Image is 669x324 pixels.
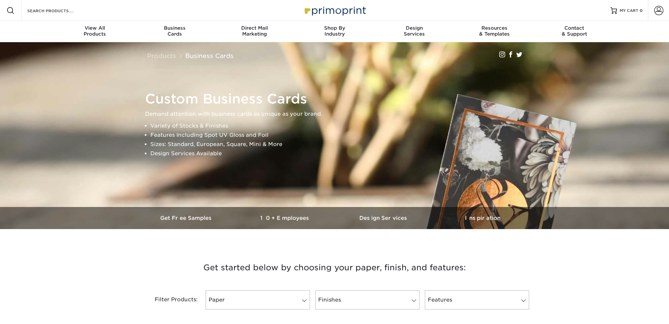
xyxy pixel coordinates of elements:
[454,25,534,31] span: Resources
[145,91,530,107] h1: Custom Business Cards
[137,290,203,309] div: Filter Products:
[185,52,234,59] a: Business Cards
[55,25,135,31] span: View All
[295,25,374,37] div: Industry
[55,25,135,37] div: Products
[534,21,614,42] a: Contact& Support
[433,215,532,221] h3: Inspiration
[27,7,91,15] input: SEARCH PRODUCTS.....
[425,290,529,309] a: Features
[335,215,433,221] h3: Design Services
[150,140,530,149] li: Sizes: Standard, European, Square, Mini & More
[135,25,215,31] span: Business
[640,8,643,13] span: 0
[147,52,176,59] a: Products
[135,21,215,42] a: BusinessCards
[142,253,527,282] h3: Get started below by choosing your paper, finish, and features:
[206,290,310,309] a: Paper
[55,21,135,42] a: View AllProducts
[150,149,530,158] li: Design Services Available
[534,25,614,31] span: Contact
[374,21,454,42] a: DesignServices
[374,25,454,31] span: Design
[295,21,374,42] a: Shop ByIndustry
[236,207,335,229] a: 10+ Employees
[135,25,215,37] div: Cards
[620,8,638,14] span: MY CART
[433,207,532,229] a: Inspiration
[145,109,530,119] p: Demand attention with business cards as unique as your brand.
[302,3,368,17] img: Primoprint
[335,207,433,229] a: Design Services
[137,207,236,229] a: Get Free Samples
[150,131,530,140] li: Features Including Spot UV Gloss and Foil
[454,21,534,42] a: Resources& Templates
[215,21,295,42] a: Direct MailMarketing
[236,215,335,221] h3: 10+ Employees
[215,25,295,31] span: Direct Mail
[374,25,454,37] div: Services
[137,215,236,221] h3: Get Free Samples
[150,121,530,131] li: Variety of Stocks & Finishes
[454,25,534,37] div: & Templates
[315,290,420,309] a: Finishes
[534,25,614,37] div: & Support
[215,25,295,37] div: Marketing
[295,25,374,31] span: Shop By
